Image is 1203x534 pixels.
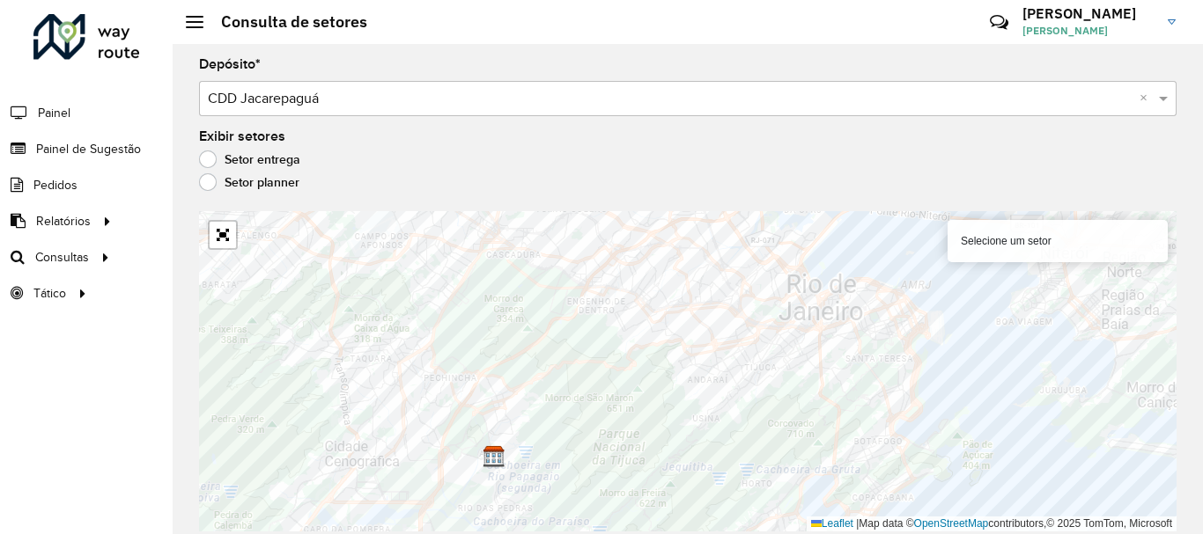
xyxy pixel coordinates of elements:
span: [PERSON_NAME] [1022,23,1155,39]
span: Pedidos [33,176,77,194]
span: Painel [38,104,70,122]
h2: Consulta de setores [203,12,367,32]
a: Leaflet [811,517,853,530]
div: Map data © contributors,© 2025 TomTom, Microsoft [807,516,1177,531]
label: Setor entrega [199,150,300,168]
a: Contato Rápido [980,4,1018,41]
span: | [856,517,859,530]
span: Tático [33,284,66,303]
span: Relatórios [36,212,91,230]
label: Depósito [199,54,261,75]
div: Selecione um setor [948,220,1168,262]
a: OpenStreetMap [914,517,989,530]
label: Exibir setores [199,126,285,147]
span: Clear all [1140,88,1155,109]
label: Setor planner [199,173,299,191]
a: Abrir mapa em tela cheia [210,222,236,248]
span: Consultas [35,248,89,267]
h3: [PERSON_NAME] [1022,5,1155,22]
span: Painel de Sugestão [36,140,141,158]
